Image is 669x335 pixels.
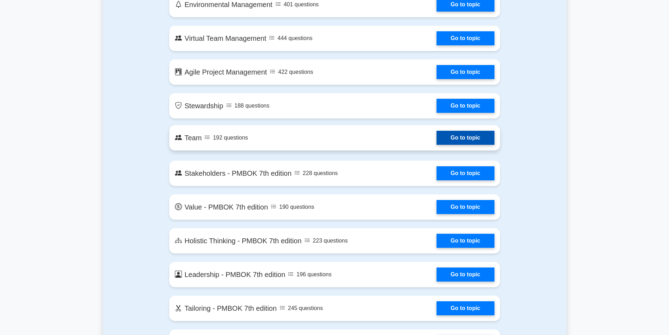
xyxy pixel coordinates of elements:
[437,234,494,248] a: Go to topic
[437,301,494,315] a: Go to topic
[437,200,494,214] a: Go to topic
[437,99,494,113] a: Go to topic
[437,31,494,45] a: Go to topic
[437,65,494,79] a: Go to topic
[437,166,494,180] a: Go to topic
[437,131,494,145] a: Go to topic
[437,268,494,282] a: Go to topic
